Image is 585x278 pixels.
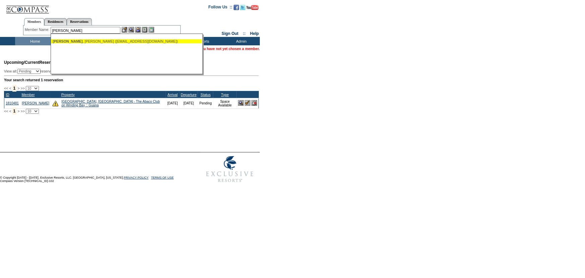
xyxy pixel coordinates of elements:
[12,85,17,92] span: 1
[12,108,17,114] span: 1
[44,18,67,25] a: Residences
[4,86,8,90] span: <<
[200,152,260,186] img: Exclusive Resorts
[168,93,178,97] a: Arrival
[246,5,258,10] img: Subscribe to our YouTube Channel
[53,39,200,43] div: , [PERSON_NAME] ([EMAIL_ADDRESS][DOMAIN_NAME])
[122,27,127,33] img: b_edit.gif
[124,176,149,179] a: PRIVACY POLICY
[199,47,260,51] span: You have not yet chosen a member.
[149,27,154,33] img: b_calculator.gif
[61,100,160,107] a: [GEOGRAPHIC_DATA], [GEOGRAPHIC_DATA] - The Abaco Club on Winding Bay :: Guana
[53,39,82,43] span: [PERSON_NAME]
[251,100,257,106] img: Cancel Reservation
[246,7,258,11] a: Subscribe to our YouTube Channel
[25,27,51,33] div: Member Name:
[240,5,245,10] img: Follow us on Twitter
[181,93,196,97] a: Departure
[52,100,58,106] img: There are insufficient days and/or tokens to cover this reservation
[151,176,174,179] a: TERMS OF USE
[9,109,11,113] span: <
[61,93,75,97] a: Property
[221,93,229,97] a: Type
[4,60,65,65] span: Reservations
[240,7,245,11] a: Follow us on Twitter
[209,4,232,12] td: Follow Us ::
[67,18,92,25] a: Reservations
[15,37,54,45] td: Home
[250,31,259,36] a: Help
[245,100,250,106] img: Confirm Reservation
[17,109,19,113] span: >
[198,98,213,108] td: Pending
[221,37,260,45] td: Admin
[4,109,8,113] span: <<
[200,93,211,97] a: Status
[135,27,141,33] img: Impersonate
[222,31,238,36] a: Sign Out
[20,86,24,90] span: >>
[243,31,246,36] span: ::
[4,69,170,74] div: View all: reservations owned by:
[142,27,148,33] img: Reservations
[234,5,239,10] img: Become our fan on Facebook
[20,109,24,113] span: >>
[24,18,45,26] a: Members
[234,7,239,11] a: Become our fan on Facebook
[17,86,19,90] span: >
[238,100,244,106] img: View Reservation
[4,78,259,82] div: Your search returned 1 reservation
[179,98,198,108] td: [DATE]
[22,101,49,105] a: [PERSON_NAME]
[213,98,237,108] td: Space Available
[128,27,134,33] img: View
[4,60,39,65] span: Upcoming/Current
[21,93,35,97] a: Member
[9,86,11,90] span: <
[6,101,19,105] a: 1810481
[166,98,179,108] td: [DATE]
[6,93,9,97] a: ID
